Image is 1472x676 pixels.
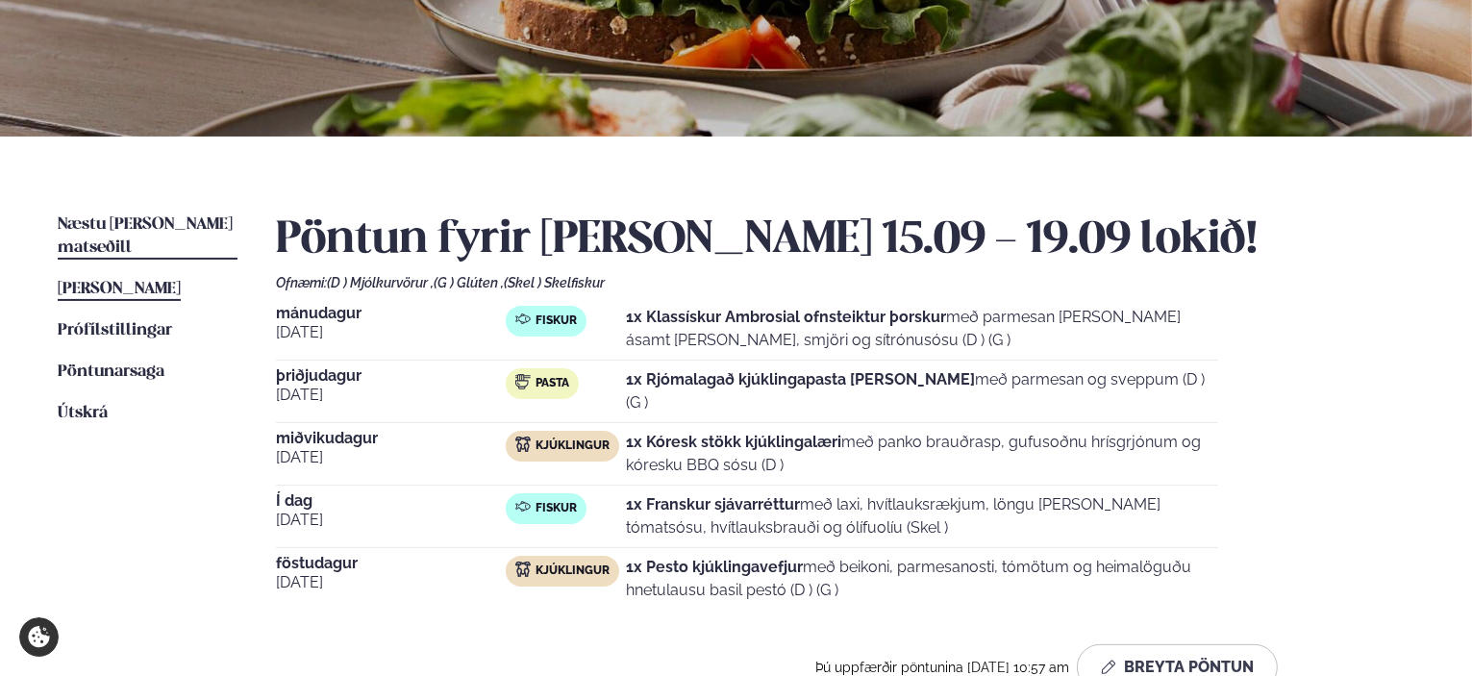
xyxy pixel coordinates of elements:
strong: 1x Rjómalagað kjúklingapasta [PERSON_NAME] [626,370,975,388]
a: Cookie settings [19,617,59,657]
span: þriðjudagur [276,368,506,384]
strong: 1x Pesto kjúklingavefjur [626,558,803,576]
a: Útskrá [58,402,108,425]
span: Prófílstillingar [58,322,172,338]
span: Pöntunarsaga [58,363,164,380]
span: Kjúklingur [536,563,610,579]
a: Pöntunarsaga [58,361,164,384]
h2: Pöntun fyrir [PERSON_NAME] 15.09 - 19.09 lokið! [276,213,1414,267]
p: með laxi, hvítlauksrækjum, löngu [PERSON_NAME] tómatsósu, hvítlauksbrauði og ólífuolíu (Skel ) [626,493,1218,539]
span: Þú uppfærðir pöntunina [DATE] 10:57 am [815,660,1069,675]
span: Kjúklingur [536,438,610,454]
strong: 1x Kóresk stökk kjúklingalæri [626,433,841,451]
span: [DATE] [276,509,506,532]
span: Í dag [276,493,506,509]
img: fish.svg [515,499,531,514]
span: [DATE] [276,321,506,344]
img: fish.svg [515,312,531,327]
img: chicken.svg [515,562,531,577]
strong: 1x Franskur sjávarréttur [626,495,800,513]
span: (D ) Mjólkurvörur , [327,275,434,290]
p: með parmesan [PERSON_NAME] ásamt [PERSON_NAME], smjöri og sítrónusósu (D ) (G ) [626,306,1218,352]
span: miðvikudagur [276,431,506,446]
p: með beikoni, parmesanosti, tómötum og heimalöguðu hnetulausu basil pestó (D ) (G ) [626,556,1218,602]
img: chicken.svg [515,437,531,452]
a: Prófílstillingar [58,319,172,342]
span: Fiskur [536,313,577,329]
p: með parmesan og sveppum (D ) (G ) [626,368,1218,414]
span: Næstu [PERSON_NAME] matseðill [58,216,233,256]
span: [PERSON_NAME] [58,281,181,297]
span: [DATE] [276,571,506,594]
span: (G ) Glúten , [434,275,504,290]
a: Næstu [PERSON_NAME] matseðill [58,213,237,260]
p: með panko brauðrasp, gufusoðnu hrísgrjónum og kóresku BBQ sósu (D ) [626,431,1218,477]
span: mánudagur [276,306,506,321]
span: Pasta [536,376,569,391]
strong: 1x Klassískur Ambrosial ofnsteiktur þorskur [626,308,946,326]
span: (Skel ) Skelfiskur [504,275,605,290]
span: [DATE] [276,446,506,469]
div: Ofnæmi: [276,275,1414,290]
span: [DATE] [276,384,506,407]
span: föstudagur [276,556,506,571]
span: Fiskur [536,501,577,516]
span: Útskrá [58,405,108,421]
a: [PERSON_NAME] [58,278,181,301]
img: pasta.svg [515,374,531,389]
